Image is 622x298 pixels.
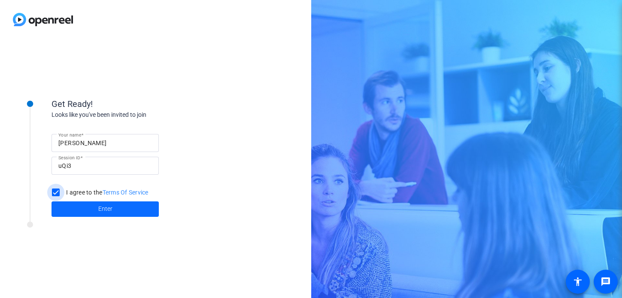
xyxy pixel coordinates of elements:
div: Looks like you've been invited to join [52,110,223,119]
mat-icon: accessibility [573,277,583,287]
a: Terms Of Service [103,189,149,196]
mat-label: Session ID [58,155,80,160]
span: Enter [98,204,112,213]
mat-icon: message [601,277,611,287]
button: Enter [52,201,159,217]
div: Get Ready! [52,97,223,110]
mat-label: Your name [58,132,81,137]
label: I agree to the [64,188,149,197]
